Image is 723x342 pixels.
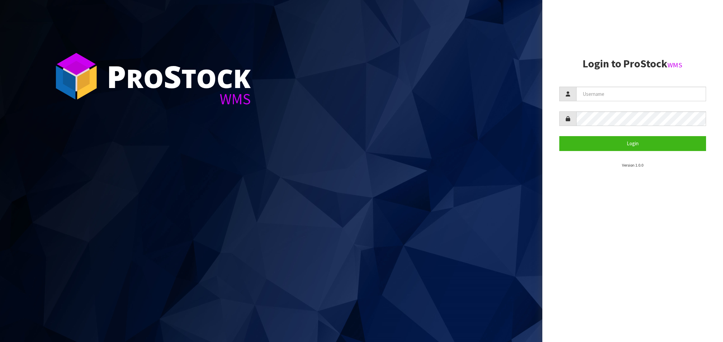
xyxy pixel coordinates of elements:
span: P [107,56,126,97]
input: Username [576,87,706,101]
div: ro tock [107,61,251,91]
img: ProStock Cube [51,51,102,102]
div: WMS [107,91,251,107]
small: Version 1.0.0 [622,163,643,168]
small: WMS [667,61,682,69]
span: S [164,56,181,97]
button: Login [559,136,706,151]
h2: Login to ProStock [559,58,706,70]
